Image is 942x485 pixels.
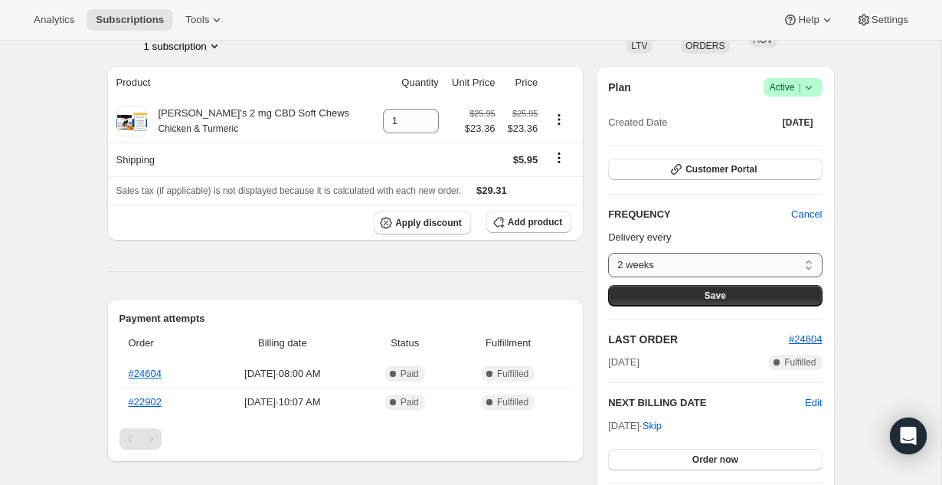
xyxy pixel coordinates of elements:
span: $5.95 [513,154,538,165]
span: Customer Portal [685,163,757,175]
span: $29.31 [476,185,507,196]
button: Product actions [144,38,222,54]
span: Skip [643,418,662,434]
th: Product [107,66,374,100]
span: Fulfilled [497,368,528,380]
small: $25.95 [512,109,538,118]
span: Subscriptions [96,14,164,26]
button: Apply discount [374,211,471,234]
button: Save [608,285,822,306]
span: Status [365,336,445,351]
h2: FREQUENCY [608,207,791,222]
span: Fulfillment [454,336,562,351]
th: Order [119,326,205,360]
th: Unit Price [443,66,500,100]
span: Analytics [34,14,74,26]
p: Delivery every [608,230,822,245]
span: Add product [508,216,562,228]
span: Billing date [209,336,355,351]
span: $23.36 [504,121,538,136]
span: [DATE] · 08:00 AM [209,366,355,382]
th: Shipping [107,143,374,176]
button: Cancel [782,202,831,227]
button: Settings [847,9,917,31]
span: ORDERS [685,41,724,51]
span: Save [705,290,726,302]
button: Subscriptions [87,9,173,31]
span: [DATE] · [608,420,662,431]
span: Order now [692,454,738,466]
button: Edit [805,395,822,411]
button: Product actions [547,111,571,128]
span: $23.36 [465,121,496,136]
h2: Plan [608,80,631,95]
span: [DATE] · 10:07 AM [209,395,355,410]
span: Tools [185,14,209,26]
span: Active [770,80,816,95]
button: Help [774,9,843,31]
a: #24604 [789,333,822,345]
h2: NEXT BILLING DATE [608,395,805,411]
th: Quantity [373,66,443,100]
div: Open Intercom Messenger [890,418,927,454]
span: Paid [401,396,419,408]
button: Order now [608,449,822,470]
span: Created Date [608,115,667,130]
span: [DATE] [608,355,639,370]
span: | [798,81,800,93]
span: Fulfilled [497,396,528,408]
button: Add product [486,211,571,233]
small: Chicken & Turmeric [159,123,239,134]
span: Cancel [791,207,822,222]
small: $25.95 [469,109,495,118]
span: LTV [631,41,647,51]
button: Shipping actions [547,149,571,166]
h2: Payment attempts [119,311,572,326]
th: Price [499,66,542,100]
span: Apply discount [395,217,462,229]
button: Customer Portal [608,159,822,180]
img: product img [116,106,147,136]
span: Sales tax (if applicable) is not displayed because it is calculated with each new order. [116,185,462,196]
span: Settings [872,14,908,26]
a: #22902 [129,396,162,408]
div: [PERSON_NAME]'s 2 mg CBD Soft Chews [147,106,350,136]
button: Skip [633,414,671,438]
h2: LAST ORDER [608,332,789,347]
span: Paid [401,368,419,380]
span: Fulfilled [784,356,816,369]
nav: Pagination [119,428,572,450]
button: [DATE] [774,112,823,133]
span: [DATE] [783,116,813,129]
a: #24604 [129,368,162,379]
button: Analytics [25,9,83,31]
button: #24604 [789,332,822,347]
span: Help [798,14,819,26]
button: Tools [176,9,234,31]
